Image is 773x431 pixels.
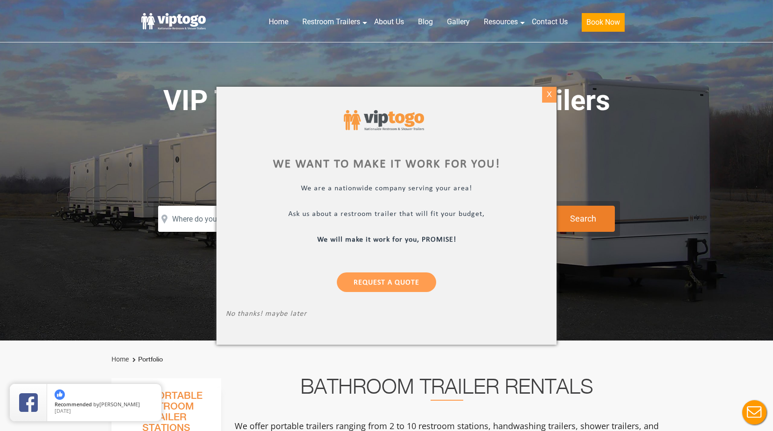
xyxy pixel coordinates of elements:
a: Request a Quote [337,272,436,292]
img: thumbs up icon [55,389,65,400]
img: viptogo logo [344,110,424,131]
div: We want to make it work for you! [226,159,547,170]
img: Review Rating [19,393,38,412]
span: [PERSON_NAME] [99,401,140,408]
span: by [55,402,154,408]
p: No thanks! maybe later [226,309,547,320]
span: Recommended [55,401,92,408]
button: Live Chat [736,394,773,431]
p: Ask us about a restroom trailer that will fit your budget, [226,209,547,220]
b: We will make it work for you, PROMISE! [317,236,456,243]
p: We are a nationwide company serving your area! [226,184,547,195]
div: X [542,87,557,103]
span: [DATE] [55,407,71,414]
